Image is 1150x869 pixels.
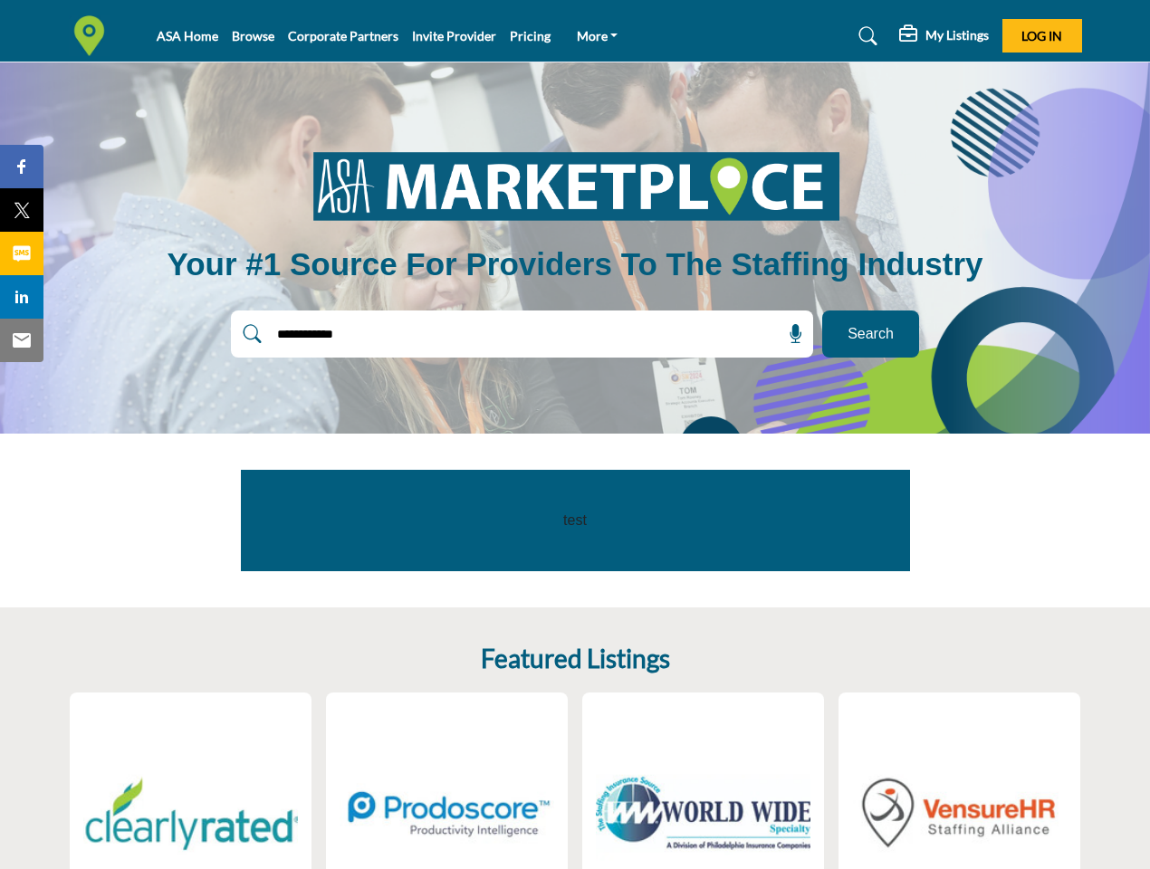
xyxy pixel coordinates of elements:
a: Pricing [510,28,551,43]
a: Invite Provider [412,28,496,43]
span: Search by Voice [774,325,805,343]
h1: Your #1 Source for Providers to the Staffing Industry [167,244,982,285]
span: Log In [1021,28,1062,43]
img: Site Logo [69,15,119,56]
h5: My Listings [925,27,989,43]
a: ASA Home [157,28,218,43]
a: More [564,24,631,49]
div: My Listings [899,25,989,47]
img: image [290,138,860,233]
a: Search [841,22,889,51]
button: Search [822,310,919,358]
h2: Featured Listings [481,644,670,674]
span: Search [848,323,894,345]
button: Log In [1002,19,1082,53]
p: test [282,510,869,531]
a: Browse [232,28,274,43]
a: Corporate Partners [288,28,398,43]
